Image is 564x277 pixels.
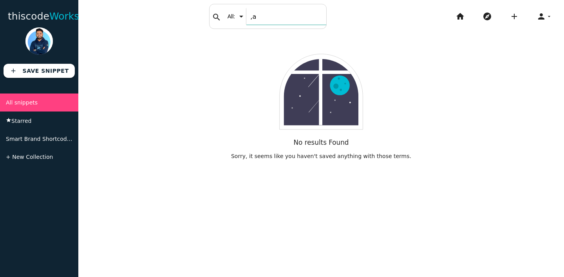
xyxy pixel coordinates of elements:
span: Smart Brand Shortcode for single product page [6,136,136,142]
i: add [510,4,519,29]
b: Save Snippet [23,68,69,74]
img: 5f04e4ce89f5412e450b8db846044e2c [25,27,53,55]
i: home [456,4,465,29]
a: thiscodeWorks [8,4,79,29]
span: Works [49,11,79,22]
i: add [10,64,17,78]
button: search [210,4,224,29]
i: arrow_drop_down [546,4,552,29]
i: person [537,4,546,29]
strong: No results Found [294,138,349,146]
p: Sorry, it seems like you haven't saved anything with those terms. [98,153,544,159]
input: Search my snippets [246,8,326,25]
span: All snippets [6,99,38,106]
span: Starred [11,118,31,124]
span: + New Collection [6,154,53,160]
i: star [6,117,11,123]
i: search [212,5,221,30]
img: nouserposts.svg [278,52,365,131]
a: addSave Snippet [4,64,75,78]
i: explore [483,4,492,29]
